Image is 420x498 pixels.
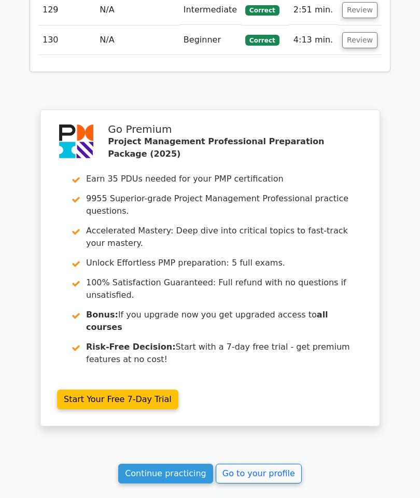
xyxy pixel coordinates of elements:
[342,32,377,48] button: Review
[95,25,179,55] td: N/A
[38,25,95,55] td: 130
[118,464,213,483] a: Continue practicing
[342,2,377,18] button: Review
[216,464,302,483] a: Go to your profile
[57,390,178,409] a: Start Your Free 7-Day Trial
[245,5,279,16] span: Correct
[289,25,338,55] td: 4:13 min.
[179,25,241,55] td: Beginner
[245,35,279,45] span: Correct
